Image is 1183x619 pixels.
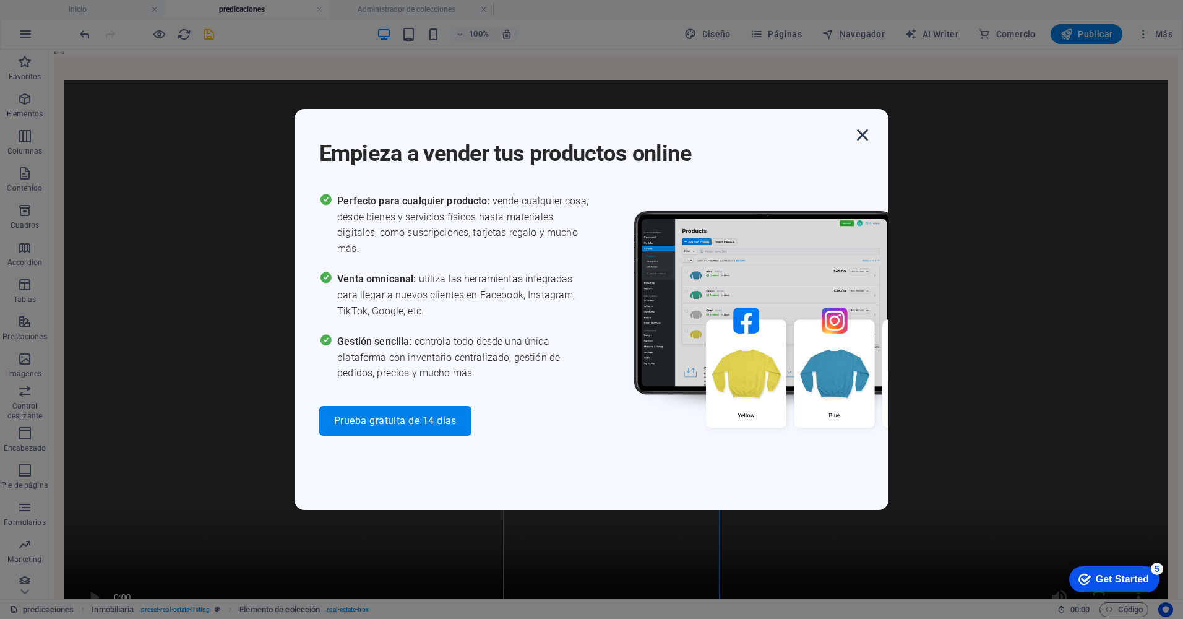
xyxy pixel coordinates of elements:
[37,14,90,25] div: Get Started
[613,193,984,464] img: promo_image.png
[92,2,104,15] div: 5
[337,271,591,319] span: utiliza las herramientas integradas para llegar a nuevos clientes en Facebook, Instagram, TikTok,...
[319,124,851,168] h1: Empieza a vender tus productos online
[10,6,100,32] div: Get Started 5 items remaining, 0% complete
[319,406,471,436] button: Prueba gratuita de 14 días
[337,273,418,285] span: Venta omnicanal:
[337,334,591,381] span: controla todo desde una única plataforma con inventario centralizado, gestión de pedidos, precios...
[337,335,415,347] span: Gestión sencilla:
[334,416,457,426] span: Prueba gratuita de 14 días
[337,193,591,256] span: vende cualquier cosa, desde bienes y servicios físicos hasta materiales digitales, como suscripci...
[337,195,493,207] span: Perfecto para cualquier producto:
